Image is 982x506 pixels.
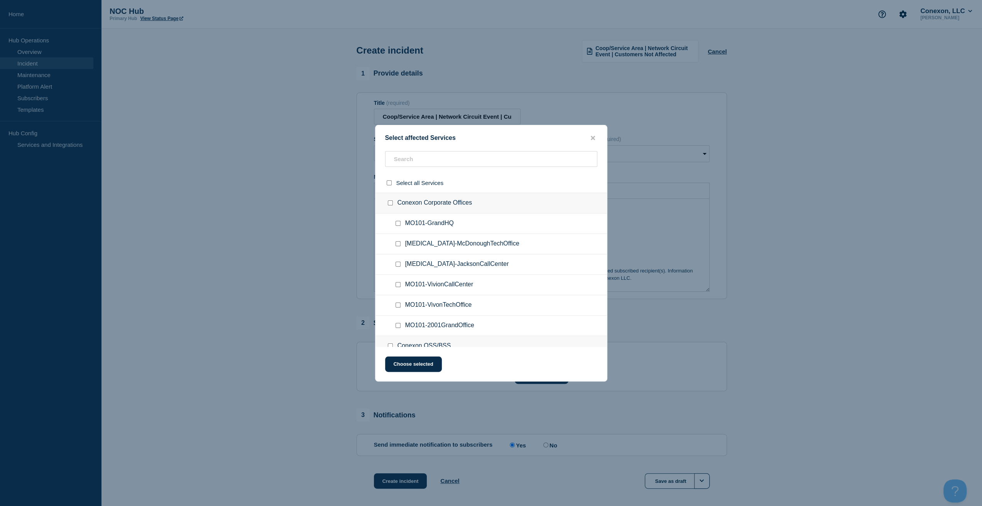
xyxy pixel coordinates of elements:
[388,200,393,205] input: Conexon Corporate Offices checkbox
[375,336,607,356] div: Conexon OSS/BSS
[396,303,401,308] input: MO101-VivonTechOffice checkbox
[588,134,597,142] button: close button
[396,282,401,287] input: MO101-VivionCallCenter checkbox
[387,180,392,185] input: select all checkbox
[385,151,597,167] input: Search
[405,261,509,268] span: [MEDICAL_DATA]-JacksonCallCenter
[405,220,454,227] span: MO101-GrandHQ
[375,193,607,213] div: Conexon Corporate Offices
[396,180,444,186] span: Select all Services
[385,356,442,372] button: Choose selected
[396,241,401,246] input: GA101-McDonoughTechOffice checkbox
[396,221,401,226] input: MO101-GrandHQ checkbox
[396,262,401,267] input: GA101-JacksonCallCenter checkbox
[405,301,472,309] span: MO101-VivonTechOffice
[405,240,519,248] span: [MEDICAL_DATA]-McDonoughTechOffice
[375,134,607,142] div: Select affected Services
[396,323,401,328] input: MO101-2001GrandOffice checkbox
[405,281,473,289] span: MO101-VivionCallCenter
[388,343,393,348] input: Conexon OSS/BSS checkbox
[405,322,474,329] span: MO101-2001GrandOffice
